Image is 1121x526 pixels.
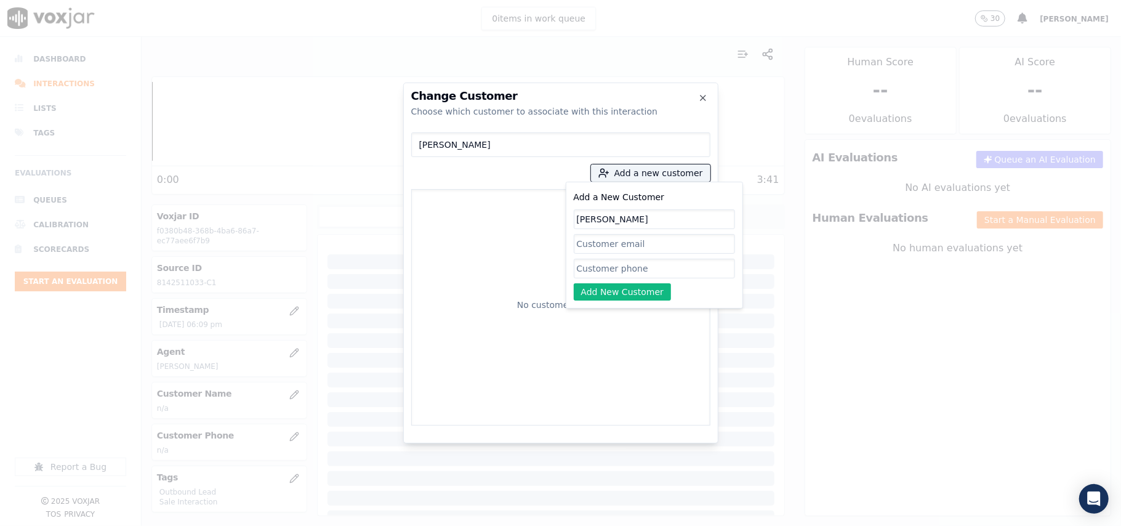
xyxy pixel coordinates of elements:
input: Search Customers [411,132,710,157]
h2: Change Customer [411,91,710,102]
div: Choose which customer to associate with this interaction [411,105,710,118]
p: No customers found [517,299,604,311]
input: Customer phone [574,259,735,278]
button: Add a new customer [591,164,710,182]
input: Customer name [574,209,735,229]
label: Add a New Customer [574,192,665,202]
div: Open Intercom Messenger [1079,484,1109,514]
input: Customer email [574,234,735,254]
button: Add New Customer [574,283,672,301]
